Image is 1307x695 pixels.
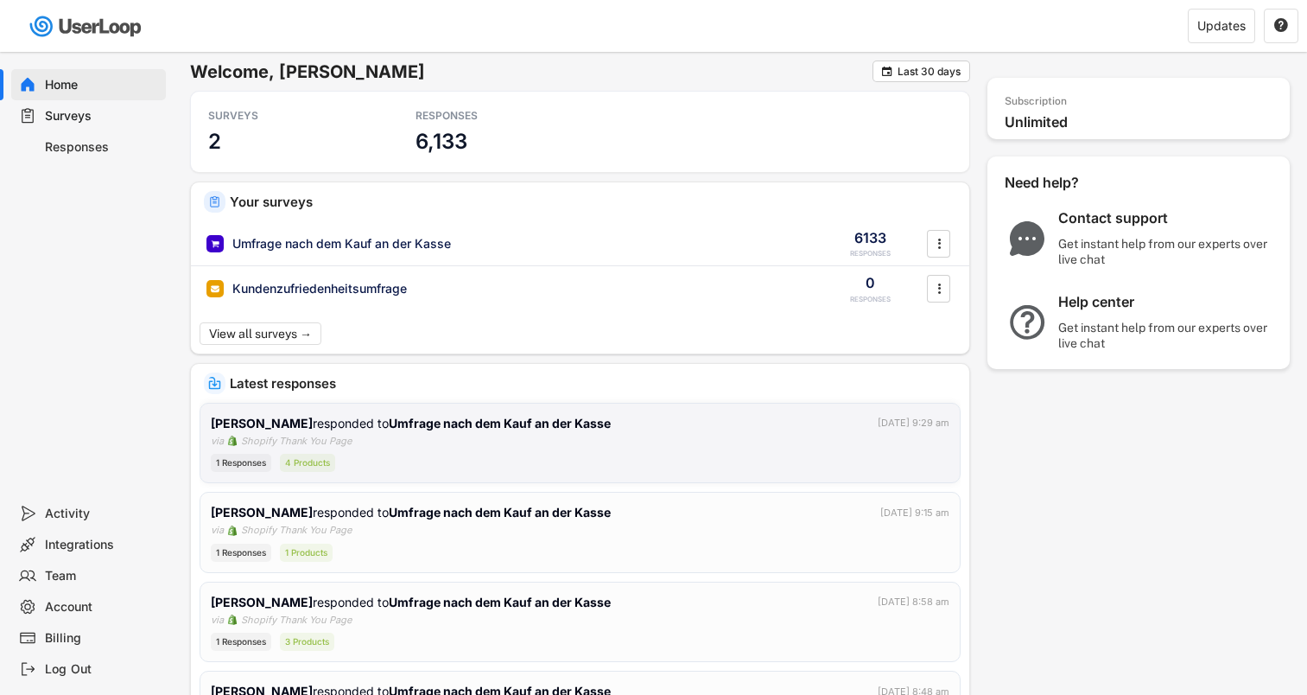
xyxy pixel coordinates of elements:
[232,280,407,297] div: Kundenzufriedenheitsumfrage
[227,526,238,536] img: 1156660_ecommerce_logo_shopify_icon%20%281%29.png
[850,295,891,304] div: RESPONSES
[211,434,224,449] div: via
[45,77,159,93] div: Home
[45,599,159,615] div: Account
[45,139,159,156] div: Responses
[850,249,891,258] div: RESPONSES
[211,595,313,609] strong: [PERSON_NAME]
[389,505,611,520] strong: Umfrage nach dem Kauf an der Kasse
[880,65,893,78] button: 
[389,416,611,430] strong: Umfrage nach dem Kauf an der Kasse
[1005,95,1067,109] div: Subscription
[1273,18,1289,34] button: 
[45,568,159,584] div: Team
[241,613,352,628] div: Shopify Thank You Page
[211,633,271,651] div: 1 Responses
[1058,236,1274,267] div: Get instant help from our experts over live chat
[878,416,949,430] div: [DATE] 9:29 am
[930,231,948,257] button: 
[211,523,224,538] div: via
[45,108,159,124] div: Surveys
[208,377,221,390] img: IncomingMajor.svg
[227,615,238,625] img: 1156660_ecommerce_logo_shopify_icon%20%281%29.png
[208,109,364,123] div: SURVEYS
[45,630,159,647] div: Billing
[211,414,614,432] div: responded to
[200,322,321,345] button: View all surveys →
[416,109,571,123] div: RESPONSES
[26,9,148,44] img: userloop-logo-01.svg
[45,506,159,522] div: Activity
[280,454,335,472] div: 4 Products
[230,377,956,390] div: Latest responses
[1058,209,1274,227] div: Contact support
[880,506,949,520] div: [DATE] 9:15 am
[45,661,159,678] div: Log Out
[280,633,334,651] div: 3 Products
[416,128,466,155] h3: 6,133
[211,454,271,472] div: 1 Responses
[208,128,221,155] h3: 2
[190,61,872,83] h6: Welcome, [PERSON_NAME]
[211,503,614,521] div: responded to
[241,434,352,449] div: Shopify Thank You Page
[1197,20,1246,32] div: Updates
[1005,174,1126,192] div: Need help?
[937,234,941,252] text: 
[854,228,886,247] div: 6133
[211,416,313,430] strong: [PERSON_NAME]
[211,505,313,520] strong: [PERSON_NAME]
[211,593,614,611] div: responded to
[1005,305,1050,340] img: QuestionMarkInverseMajor.svg
[1274,17,1288,33] text: 
[882,65,892,78] text: 
[211,544,271,562] div: 1 Responses
[937,279,941,297] text: 
[211,613,224,628] div: via
[227,436,238,446] img: 1156660_ecommerce_logo_shopify_icon%20%281%29.png
[1058,293,1274,311] div: Help center
[232,235,451,252] div: Umfrage nach dem Kauf an der Kasse
[1005,221,1050,256] img: ChatMajor.svg
[878,595,949,609] div: [DATE] 8:58 am
[230,195,956,208] div: Your surveys
[280,544,333,562] div: 1 Products
[45,537,159,553] div: Integrations
[866,273,875,292] div: 0
[898,67,961,77] div: Last 30 days
[930,276,948,302] button: 
[1058,320,1274,351] div: Get instant help from our experts over live chat
[389,595,611,609] strong: Umfrage nach dem Kauf an der Kasse
[1005,113,1281,131] div: Unlimited
[241,523,352,538] div: Shopify Thank You Page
